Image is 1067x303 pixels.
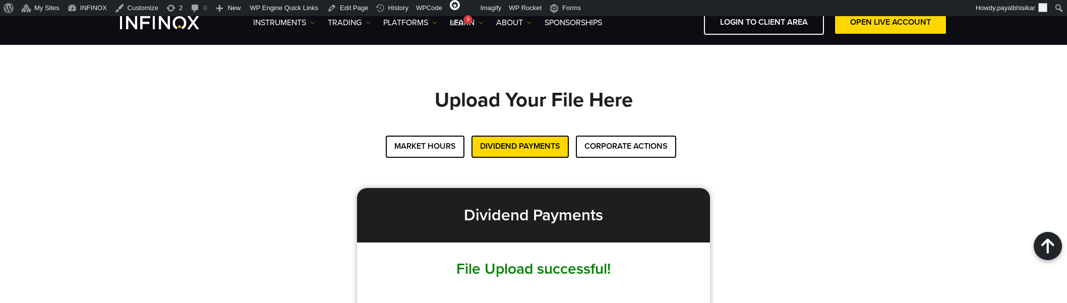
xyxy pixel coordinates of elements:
h1: Upload Your File Here [181,89,886,136]
p: File Upload successful! [357,243,710,280]
div: 9 [463,15,472,24]
a: PLATFORMS [383,17,437,29]
button: Market Hours [386,136,464,157]
p: Dividend Payments [357,188,710,243]
button: Corporate Actions [576,136,676,157]
a: TRADING [328,17,371,29]
a: INFINOX Logo [120,16,223,29]
a: LOGIN TO CLIENT AREA [704,10,824,35]
a: SPONSORSHIPS [545,17,602,29]
a: OPEN LIVE ACCOUNT [834,10,947,35]
a: Instruments [253,17,315,29]
span: SEO [450,19,463,27]
button: Dividend Payments [471,136,569,157]
span: payalbhisikar [997,4,1035,12]
a: ABOUT [496,17,532,29]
